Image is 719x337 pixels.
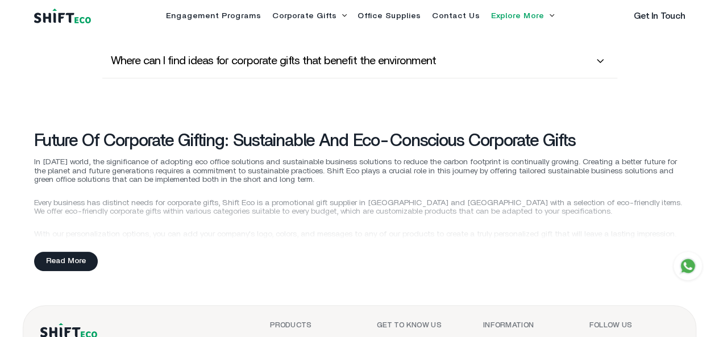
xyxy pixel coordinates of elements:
a: Engagement Programs [166,12,261,20]
div: Read More [34,252,98,271]
a: Get In Touch [634,11,685,20]
a: Corporate Gifts [272,12,336,20]
p: In [DATE] world, the significance of adopting eco office solutions and sustainable business solut... [34,158,685,184]
h3: Future of Corporate Gifting: Sustainable and Eco-Conscious Corporate Gifts [34,132,575,149]
a: Contact Us [432,12,480,20]
span: Where can I find ideas for corporate gifts that benefit the environment [111,54,436,68]
a: Office Supplies [358,12,421,20]
a: Explore More [491,12,544,20]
